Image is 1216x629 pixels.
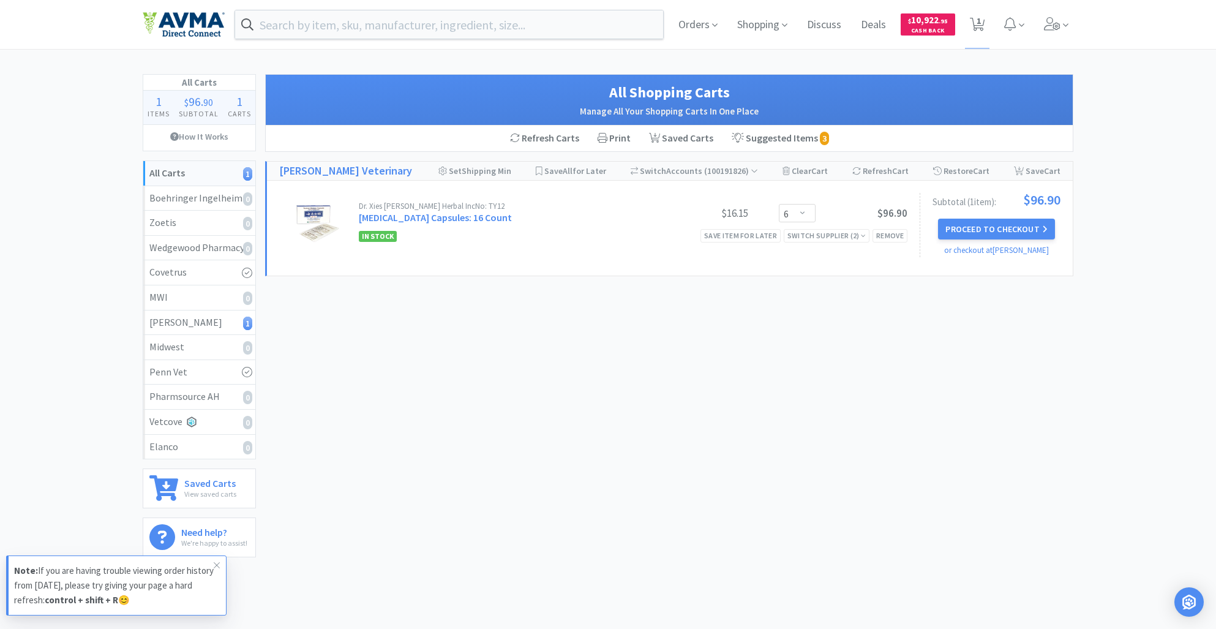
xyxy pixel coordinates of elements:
a: [PERSON_NAME] Veterinary [279,162,412,180]
p: We're happy to assist! [181,537,247,549]
p: If you are having trouble viewing order history from [DATE], please try giving your page a hard r... [14,563,214,608]
div: MWI [149,290,249,306]
a: Boehringer Ingelheim0 [143,186,255,211]
div: Subtotal ( 1 item ): [933,193,1060,206]
div: Midwest [149,339,249,355]
h6: Need help? [181,524,247,537]
h6: Saved Carts [184,475,236,488]
input: Search by item, sku, manufacturer, ingredient, size... [235,10,663,39]
i: 1 [243,167,252,181]
h1: All Carts [143,75,255,91]
span: Set [449,165,462,176]
p: View saved carts [184,488,236,500]
i: 0 [243,441,252,454]
div: Save item for later [700,229,781,242]
div: . [175,96,223,108]
i: 0 [243,217,252,230]
i: 0 [243,292,252,305]
div: Accounts [631,162,759,180]
strong: All Carts [149,167,185,179]
div: Zoetis [149,215,249,231]
div: Refresh Carts [501,126,588,151]
div: Vetcove [149,414,249,430]
span: Save for Later [544,165,606,176]
div: Shipping Min [438,162,511,180]
a: Covetrus [143,260,255,285]
span: $96.90 [877,206,907,220]
a: Vetcove0 [143,410,255,435]
a: Deals [856,20,891,31]
a: Penn Vet [143,360,255,385]
div: Restore [933,162,989,180]
div: Wedgewood Pharmacy [149,240,249,256]
i: 3 [820,132,829,145]
span: Cart [1044,165,1060,176]
div: Elanco [149,439,249,455]
a: Suggested Items 3 [722,126,838,151]
a: Discuss [802,20,846,31]
div: Penn Vet [149,364,249,380]
div: Print [588,126,640,151]
a: [MEDICAL_DATA] Capsules: 16 Count [359,211,512,224]
img: 430a23eb56f541f09d2099ce7dbc1ab2_200777.jpeg [296,202,339,245]
span: 90 [203,96,213,108]
span: ( 100191826 ) [702,165,758,176]
a: How It Works [143,125,255,148]
span: 10,922 [908,14,948,26]
a: Pharmsource AH0 [143,385,255,410]
span: 1 [236,94,242,109]
span: Cash Back [908,28,948,36]
a: MWI0 [143,285,255,311]
span: 1 [156,94,162,109]
div: Open Intercom Messenger [1174,587,1204,617]
div: Remove [873,229,907,242]
div: $16.15 [656,206,748,220]
span: Switch [640,165,666,176]
h2: Manage All Your Shopping Carts In One Place [278,104,1060,119]
h1: All Shopping Carts [278,81,1060,104]
h4: Subtotal [175,108,223,119]
i: 1 [243,317,252,330]
button: Proceed to Checkout [938,219,1054,239]
a: Midwest0 [143,335,255,360]
a: or checkout at [PERSON_NAME] [944,245,1049,255]
span: Cart [892,165,909,176]
i: 0 [243,416,252,429]
a: $10,922.95Cash Back [901,8,955,41]
strong: Note: [14,565,38,576]
a: Elanco0 [143,435,255,459]
div: Save [1014,162,1060,180]
h4: Items [143,108,175,119]
i: 0 [243,242,252,255]
div: Covetrus [149,265,249,281]
div: Dr. Xies [PERSON_NAME] Herbal Inc No: TY12 [359,202,656,210]
div: Pharmsource AH [149,389,249,405]
span: $ [908,17,911,25]
span: 96 [189,94,201,109]
a: [PERSON_NAME]1 [143,311,255,336]
span: All [563,165,572,176]
i: 0 [243,192,252,206]
div: Refresh [852,162,909,180]
a: All Carts1 [143,161,255,186]
span: Cart [811,165,828,176]
a: Saved CartsView saved carts [143,469,256,508]
a: Wedgewood Pharmacy0 [143,236,255,261]
div: Boehringer Ingelheim [149,190,249,206]
i: 0 [243,341,252,355]
span: Cart [973,165,989,176]
a: 1 [965,21,990,32]
div: Clear [783,162,828,180]
span: In Stock [359,231,397,242]
strong: control + shift + R [45,594,118,606]
div: [PERSON_NAME] [149,315,249,331]
span: . 95 [939,17,948,25]
div: Switch Supplier ( 2 ) [787,230,866,241]
span: $96.90 [1023,193,1060,206]
h4: Carts [223,108,255,119]
i: 0 [243,391,252,404]
img: e4e33dab9f054f5782a47901c742baa9_102.png [143,12,225,37]
span: $ [184,96,189,108]
a: Saved Carts [640,126,722,151]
